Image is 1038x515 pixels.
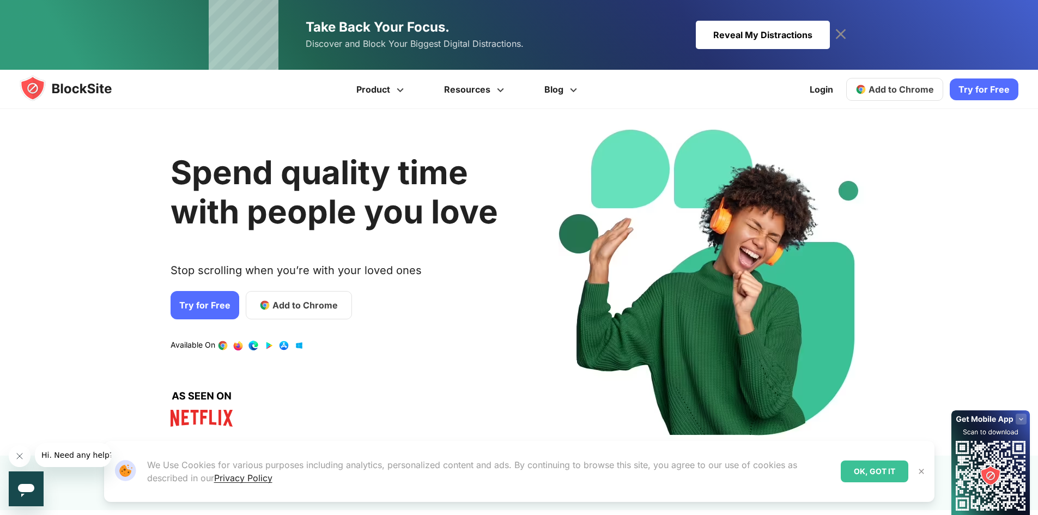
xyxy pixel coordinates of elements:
p: We Use Cookies for various purposes including analytics, personalized content and ads. By continu... [147,458,832,484]
a: Blog [526,70,599,109]
button: Close [914,464,928,478]
h2: Spend quality time with people you love [171,153,518,231]
span: Discover and Block Your Biggest Digital Distractions. [306,36,524,52]
a: Add to Chrome [846,78,943,101]
iframe: Botón para iniciar la ventana de mensajería [9,471,44,506]
a: Try for Free [171,291,239,319]
a: Privacy Policy [214,472,272,483]
text: Stop scrolling when you’re with your loved ones [171,264,422,286]
span: Add to Chrome [869,84,934,95]
a: Resources [426,70,526,109]
iframe: Cerrar mensaje [9,445,31,467]
a: Product [338,70,426,109]
img: chrome-icon.svg [855,84,866,95]
a: Login [803,76,840,102]
div: OK, GOT IT [841,461,908,482]
img: Close [917,467,926,476]
span: Take Back Your Focus. [306,19,450,35]
div: Reveal My Distractions [696,21,830,49]
a: Add to Chrome [246,291,352,319]
span: Add to Chrome [272,299,338,312]
img: blocksite-icon.5d769676.svg [20,75,133,101]
a: Try for Free [950,78,1018,100]
span: Hi. Need any help? [7,8,78,16]
text: Available On [171,340,215,351]
iframe: Mensaje de la compañía [35,443,111,467]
